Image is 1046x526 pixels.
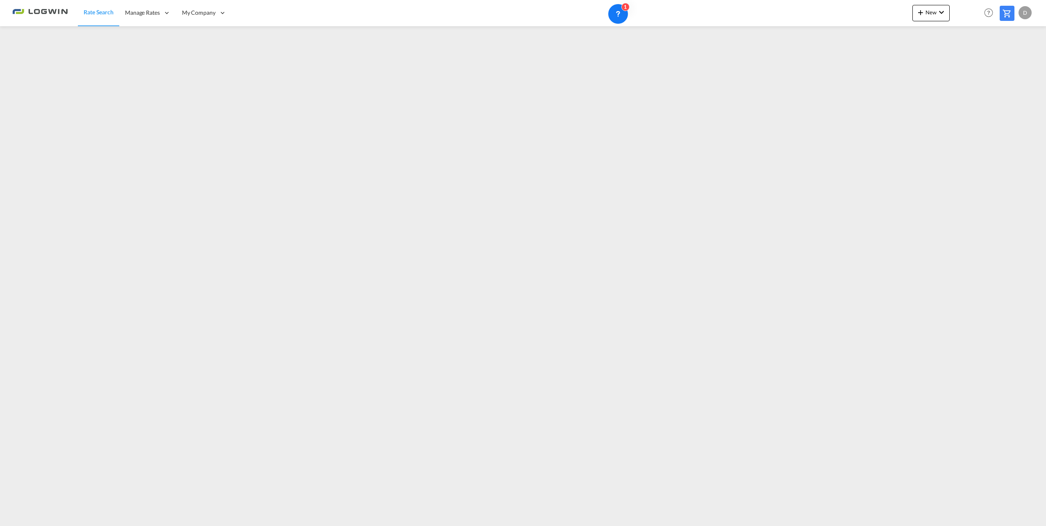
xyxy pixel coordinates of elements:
md-icon: icon-chevron-down [937,7,946,17]
md-icon: icon-plus 400-fg [916,7,925,17]
span: My Company [182,9,216,17]
div: D [1019,6,1032,19]
img: 2761ae10d95411efa20a1f5e0282d2d7.png [12,4,68,22]
span: New [916,9,946,16]
div: Help [982,6,1000,20]
button: icon-plus 400-fgNewicon-chevron-down [912,5,950,21]
span: Manage Rates [125,9,160,17]
span: Help [982,6,996,20]
span: Rate Search [84,9,114,16]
